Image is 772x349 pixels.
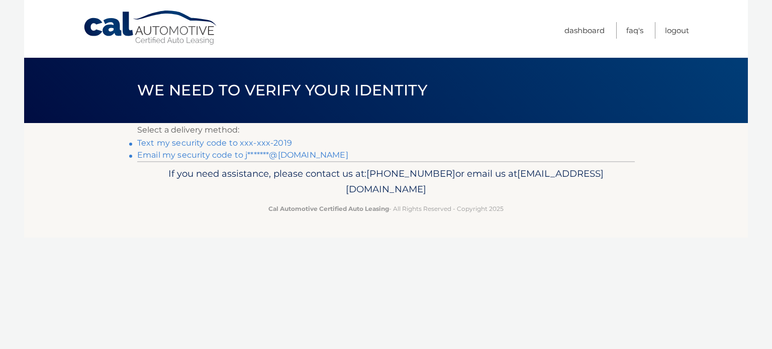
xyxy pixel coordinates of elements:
strong: Cal Automotive Certified Auto Leasing [268,205,389,212]
span: [PHONE_NUMBER] [366,168,455,179]
p: Select a delivery method: [137,123,635,137]
p: If you need assistance, please contact us at: or email us at [144,166,628,198]
p: - All Rights Reserved - Copyright 2025 [144,203,628,214]
a: Email my security code to j*******@[DOMAIN_NAME] [137,150,348,160]
a: Text my security code to xxx-xxx-2019 [137,138,292,148]
span: We need to verify your identity [137,81,427,99]
a: Cal Automotive [83,10,219,46]
a: Logout [665,22,689,39]
a: Dashboard [564,22,605,39]
a: FAQ's [626,22,643,39]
